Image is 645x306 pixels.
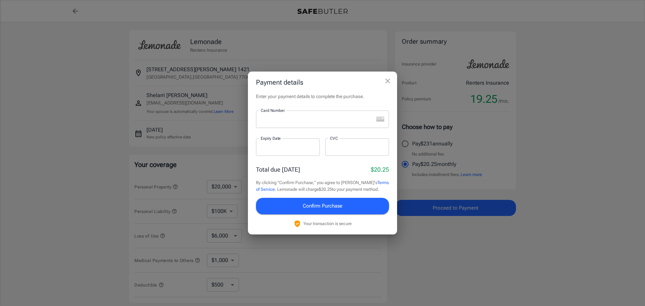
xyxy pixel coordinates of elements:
[256,180,389,192] a: Terms of Service
[256,179,389,192] p: By clicking "Confirm Purchase," you agree to [PERSON_NAME]'s . Lemonade will charge $20.25 to you...
[376,117,384,122] svg: unknown
[261,107,285,113] label: Card Number
[330,135,338,141] label: CVC
[261,144,315,150] iframe: Secure expiration date input frame
[261,135,281,141] label: Expiry Date
[303,220,352,227] p: Your transaction is secure
[256,165,300,174] p: Total due [DATE]
[261,116,374,123] iframe: Secure card number input frame
[248,72,397,93] h2: Payment details
[303,202,342,210] span: Confirm Purchase
[256,93,389,100] p: Enter your payment details to complete the purchase.
[381,74,394,88] button: close
[256,198,389,214] button: Confirm Purchase
[330,144,384,150] iframe: Secure CVC input frame
[371,165,389,174] p: $20.25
